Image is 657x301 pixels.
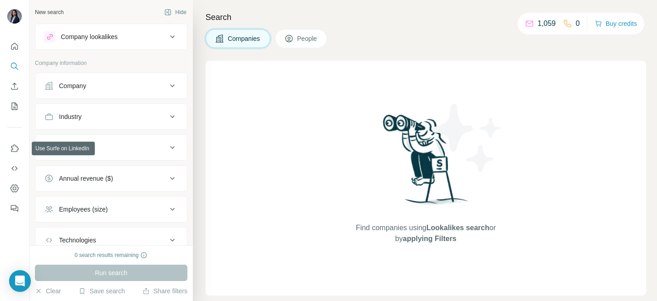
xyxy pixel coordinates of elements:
[9,270,31,292] div: Open Intercom Messenger
[35,26,187,48] button: Company lookalikes
[35,229,187,251] button: Technologies
[35,198,187,220] button: Employees (size)
[7,160,22,177] button: Use Surfe API
[7,200,22,217] button: Feedback
[7,78,22,94] button: Enrich CSV
[379,112,473,213] img: Surfe Illustration - Woman searching with binoculars
[206,11,646,24] h4: Search
[576,18,580,29] p: 0
[426,97,508,179] img: Surfe Illustration - Stars
[35,59,187,67] p: Company information
[35,286,61,296] button: Clear
[35,137,187,158] button: HQ location
[297,34,318,43] span: People
[7,9,22,24] img: Avatar
[228,34,261,43] span: Companies
[538,18,556,29] p: 1,059
[403,235,456,242] span: applying Filters
[59,81,86,90] div: Company
[7,140,22,157] button: Use Surfe on LinkedIn
[35,168,187,189] button: Annual revenue ($)
[61,32,118,41] div: Company lookalikes
[142,286,187,296] button: Share filters
[7,98,22,114] button: My lists
[35,75,187,97] button: Company
[7,180,22,197] button: Dashboard
[595,17,637,30] button: Buy credits
[59,174,113,183] div: Annual revenue ($)
[7,38,22,54] button: Quick start
[59,236,96,245] div: Technologies
[59,143,92,152] div: HQ location
[35,8,64,16] div: New search
[75,251,148,259] div: 0 search results remaining
[158,5,193,19] button: Hide
[427,224,490,232] span: Lookalikes search
[59,112,82,121] div: Industry
[353,222,498,244] span: Find companies using or by
[78,286,125,296] button: Save search
[59,205,108,214] div: Employees (size)
[35,106,187,128] button: Industry
[7,58,22,74] button: Search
